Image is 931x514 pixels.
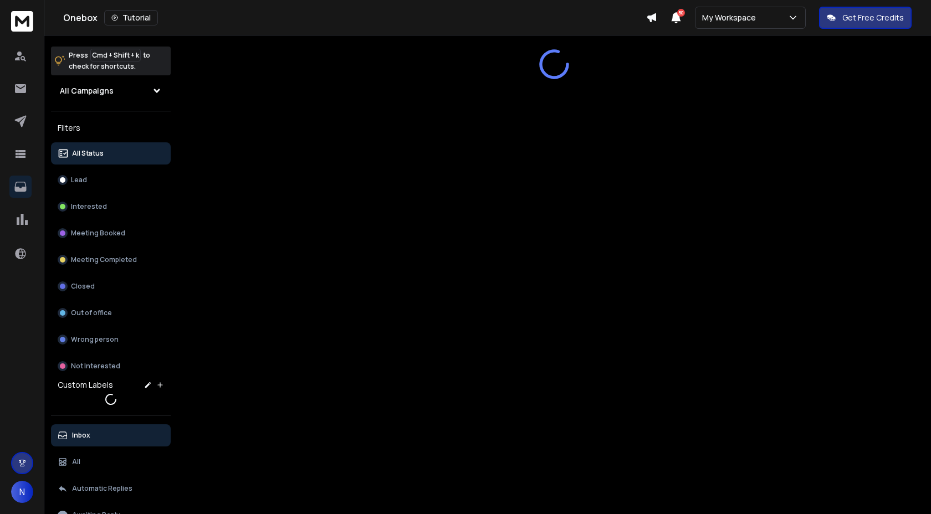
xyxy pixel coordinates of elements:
button: All Status [51,142,171,165]
button: Out of office [51,302,171,324]
span: 50 [677,9,685,17]
p: All [72,458,80,466]
button: Not Interested [51,355,171,377]
button: Automatic Replies [51,477,171,500]
button: Lead [51,169,171,191]
p: Meeting Booked [71,229,125,238]
button: N [11,481,33,503]
button: Get Free Credits [819,7,912,29]
span: Cmd + Shift + k [90,49,141,61]
p: Get Free Credits [842,12,904,23]
p: Automatic Replies [72,484,132,493]
p: Press to check for shortcuts. [69,50,150,72]
p: Lead [71,176,87,184]
h1: All Campaigns [60,85,114,96]
div: Onebox [63,10,646,25]
h3: Filters [51,120,171,136]
button: Wrong person [51,328,171,351]
button: Meeting Booked [51,222,171,244]
p: Wrong person [71,335,119,344]
p: Interested [71,202,107,211]
button: Inbox [51,424,171,446]
button: Tutorial [104,10,158,25]
p: All Status [72,149,104,158]
p: Out of office [71,309,112,317]
p: Meeting Completed [71,255,137,264]
p: Not Interested [71,362,120,371]
p: My Workspace [702,12,760,23]
p: Closed [71,282,95,291]
p: Inbox [72,431,90,440]
button: Meeting Completed [51,249,171,271]
button: Interested [51,196,171,218]
h3: Custom Labels [58,379,113,390]
button: All Campaigns [51,80,171,102]
button: All [51,451,171,473]
button: Closed [51,275,171,297]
